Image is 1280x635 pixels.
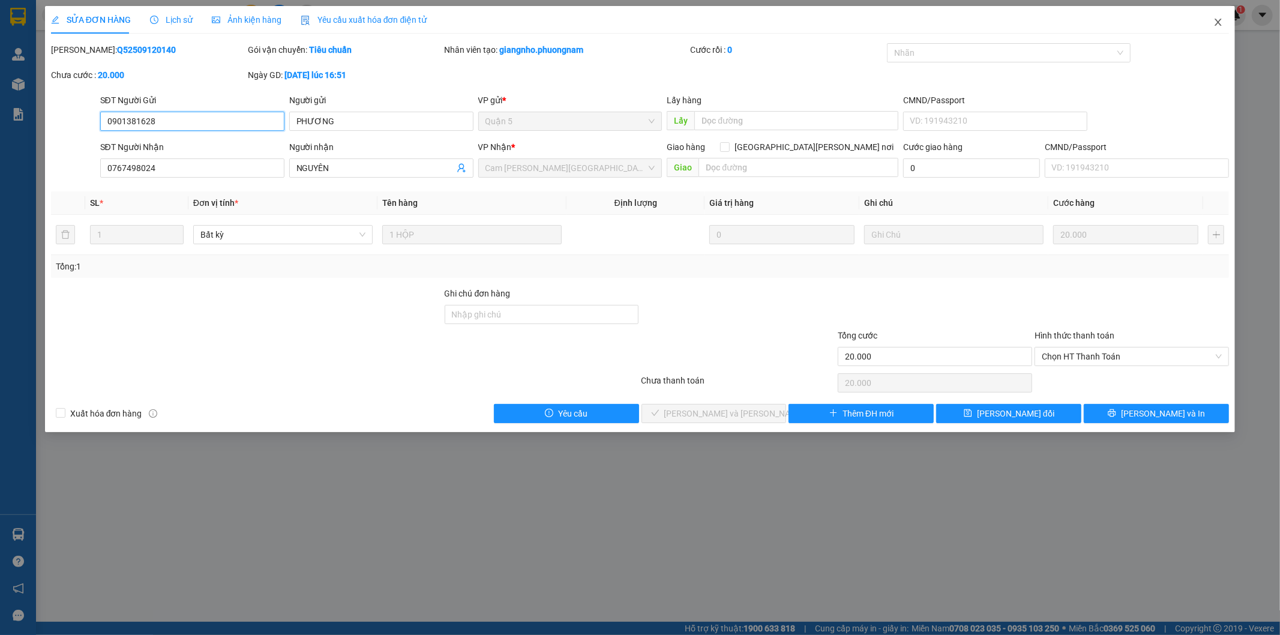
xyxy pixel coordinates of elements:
input: Dọc đường [699,158,898,177]
span: Chọn HT Thanh Toán [1042,348,1222,366]
input: 0 [709,225,855,244]
button: check[PERSON_NAME] và [PERSON_NAME] hàng [642,404,787,423]
span: Bất kỳ [200,226,365,244]
span: Định lượng [614,198,657,208]
span: save [964,409,972,418]
input: VD: Bàn, Ghế [382,225,562,244]
input: Cước giao hàng [903,158,1040,178]
div: Chưa cước : [51,68,245,82]
button: plusThêm ĐH mới [789,404,934,423]
div: Người nhận [289,140,473,154]
div: Tổng: 1 [56,260,494,273]
span: Giá trị hàng [709,198,754,208]
div: CMND/Passport [1045,140,1229,154]
div: Cước rồi : [690,43,885,56]
input: Dọc đường [694,111,898,130]
div: VP gửi [478,94,663,107]
span: Tổng cước [838,331,877,340]
label: Hình thức thanh toán [1035,331,1114,340]
span: Giao hàng [667,142,705,152]
label: Ghi chú đơn hàng [445,289,511,298]
b: 20.000 [98,70,124,80]
span: close [1213,17,1223,27]
span: Lấy [667,111,694,130]
span: VP Nhận [478,142,512,152]
button: save[PERSON_NAME] đổi [936,404,1081,423]
span: [PERSON_NAME] đổi [977,407,1054,420]
div: Người gửi [289,94,473,107]
div: SĐT Người Nhận [100,140,284,154]
button: exclamation-circleYêu cầu [494,404,639,423]
span: info-circle [149,409,157,418]
span: Giao [667,158,699,177]
div: [PERSON_NAME]: [51,43,245,56]
div: SĐT Người Gửi [100,94,284,107]
span: Lấy hàng [667,95,702,105]
div: Chưa thanh toán [640,374,837,395]
b: [DATE] lúc 16:51 [284,70,346,80]
b: 0 [727,45,732,55]
span: SL [90,198,100,208]
img: icon [301,16,310,25]
span: Xuất hóa đơn hàng [65,407,147,420]
label: Cước giao hàng [903,142,963,152]
span: Thêm ĐH mới [843,407,894,420]
button: printer[PERSON_NAME] và In [1084,404,1229,423]
button: delete [56,225,75,244]
span: printer [1108,409,1116,418]
b: giangnho.phuongnam [500,45,584,55]
span: picture [212,16,220,24]
span: Cam Thành Bắc [485,159,655,177]
span: [PERSON_NAME] và In [1121,407,1205,420]
span: Quận 5 [485,112,655,130]
th: Ghi chú [859,191,1048,215]
button: plus [1208,225,1224,244]
span: Cước hàng [1053,198,1095,208]
span: user-add [457,163,466,173]
input: Ghi Chú [864,225,1044,244]
div: Gói vận chuyển: [248,43,442,56]
div: Ngày GD: [248,68,442,82]
span: Đơn vị tính [193,198,238,208]
span: edit [51,16,59,24]
input: Ghi chú đơn hàng [445,305,639,324]
span: [GEOGRAPHIC_DATA][PERSON_NAME] nơi [730,140,898,154]
span: Ảnh kiện hàng [212,15,281,25]
span: SỬA ĐƠN HÀNG [51,15,131,25]
span: plus [829,409,838,418]
button: Close [1201,6,1235,40]
span: clock-circle [150,16,158,24]
span: Tên hàng [382,198,418,208]
span: exclamation-circle [545,409,553,418]
span: Yêu cầu [558,407,587,420]
div: Nhân viên tạo: [445,43,688,56]
b: Q52509120140 [117,45,176,55]
span: Yêu cầu xuất hóa đơn điện tử [301,15,427,25]
input: 0 [1053,225,1198,244]
div: CMND/Passport [903,94,1087,107]
b: Tiêu chuẩn [309,45,352,55]
span: Lịch sử [150,15,193,25]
